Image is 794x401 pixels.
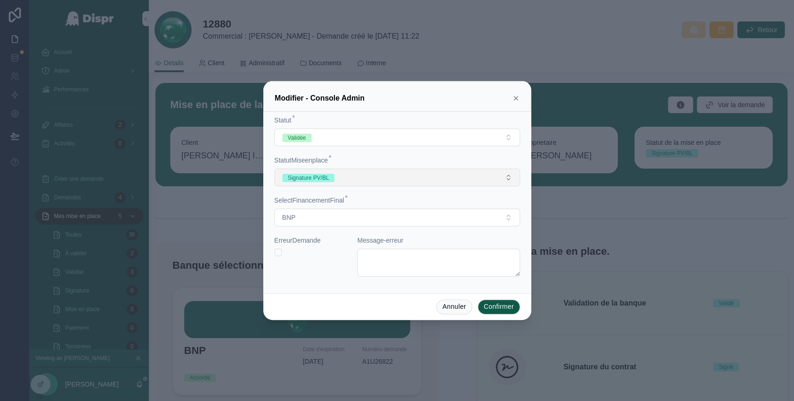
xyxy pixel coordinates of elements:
span: Message-erreur [357,237,403,244]
button: Select Button [274,129,520,146]
button: Select Button [274,169,520,186]
span: SelectFinancementFinal [274,197,344,204]
button: Confirmer [478,299,520,314]
div: Validée [288,134,306,142]
span: BNP [282,213,296,222]
h3: Modifier - Console Admin [275,93,365,104]
iframe: Intercom live chat [762,369,785,392]
div: Signature PV/BL [288,174,329,182]
button: Annuler [436,299,472,314]
span: ErreurDemande [274,237,321,244]
button: Select Button [274,209,520,226]
span: Statut [274,116,292,124]
span: StatutMiseenplace [274,156,328,164]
